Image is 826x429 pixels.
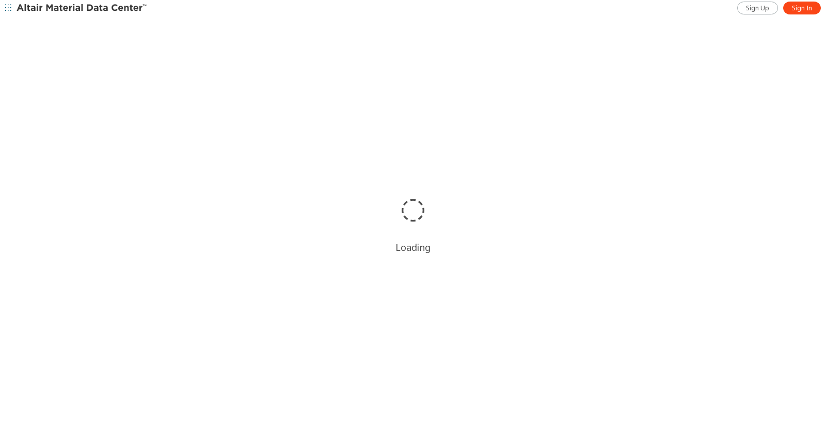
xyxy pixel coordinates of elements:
[17,3,148,13] img: Altair Material Data Center
[746,4,769,12] span: Sign Up
[792,4,812,12] span: Sign In
[783,2,821,14] a: Sign In
[395,241,431,253] div: Loading
[737,2,778,14] a: Sign Up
